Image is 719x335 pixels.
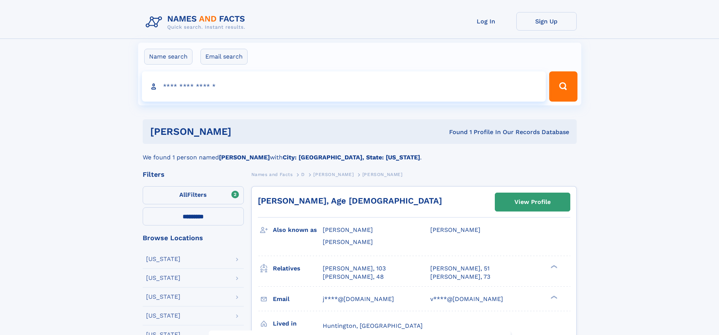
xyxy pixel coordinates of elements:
[142,71,546,102] input: search input
[430,226,480,233] span: [PERSON_NAME]
[283,154,420,161] b: City: [GEOGRAPHIC_DATA], State: [US_STATE]
[323,238,373,245] span: [PERSON_NAME]
[362,172,403,177] span: [PERSON_NAME]
[549,71,577,102] button: Search Button
[144,49,192,65] label: Name search
[323,273,384,281] a: [PERSON_NAME], 48
[273,262,323,275] h3: Relatives
[340,128,569,136] div: Found 1 Profile In Our Records Database
[273,317,323,330] h3: Lived in
[150,127,340,136] h1: [PERSON_NAME]
[143,171,244,178] div: Filters
[549,295,558,299] div: ❯
[146,275,180,281] div: [US_STATE]
[146,256,180,262] div: [US_STATE]
[200,49,248,65] label: Email search
[549,264,558,269] div: ❯
[143,144,577,162] div: We found 1 person named with .
[258,196,442,205] a: [PERSON_NAME], Age [DEMOGRAPHIC_DATA]
[495,193,570,211] a: View Profile
[516,12,577,31] a: Sign Up
[219,154,270,161] b: [PERSON_NAME]
[456,12,516,31] a: Log In
[313,172,354,177] span: [PERSON_NAME]
[143,235,244,241] div: Browse Locations
[323,322,423,329] span: Huntington, [GEOGRAPHIC_DATA]
[323,264,386,273] a: [PERSON_NAME], 103
[301,170,305,179] a: D
[430,264,490,273] a: [PERSON_NAME], 51
[313,170,354,179] a: [PERSON_NAME]
[323,226,373,233] span: [PERSON_NAME]
[251,170,293,179] a: Names and Facts
[143,186,244,204] label: Filters
[179,191,187,198] span: All
[430,273,490,281] a: [PERSON_NAME], 73
[273,293,323,306] h3: Email
[146,294,180,300] div: [US_STATE]
[301,172,305,177] span: D
[146,313,180,319] div: [US_STATE]
[514,193,551,211] div: View Profile
[143,12,251,32] img: Logo Names and Facts
[273,224,323,236] h3: Also known as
